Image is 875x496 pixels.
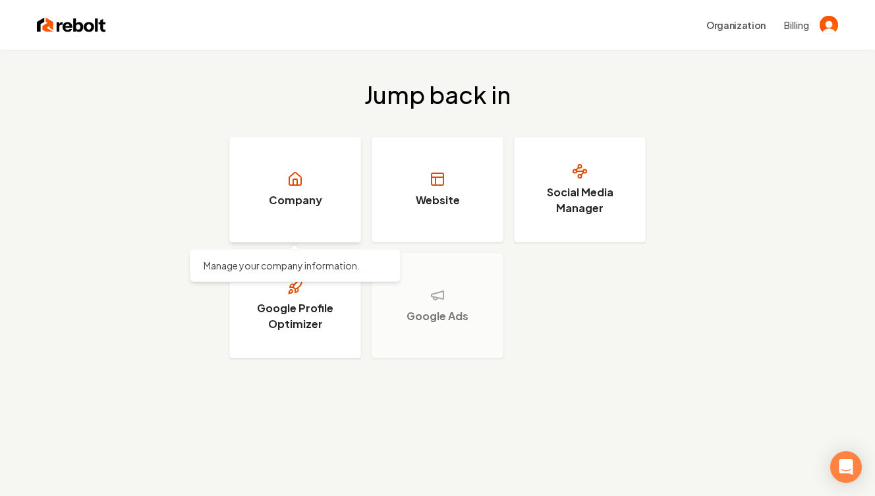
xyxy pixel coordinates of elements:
[820,16,838,34] img: 's logo
[830,451,862,483] div: Open Intercom Messenger
[514,137,646,242] a: Social Media Manager
[204,259,387,272] p: Manage your company information.
[246,300,345,332] h3: Google Profile Optimizer
[416,192,460,208] h3: Website
[229,137,361,242] a: Company
[229,253,361,358] a: Google Profile Optimizer
[37,16,106,34] img: Rebolt Logo
[784,18,809,32] button: Billing
[820,16,838,34] button: Open user button
[698,13,774,37] button: Organization
[530,184,629,216] h3: Social Media Manager
[407,308,468,324] h3: Google Ads
[364,82,511,108] h2: Jump back in
[269,192,322,208] h3: Company
[372,137,503,242] a: Website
